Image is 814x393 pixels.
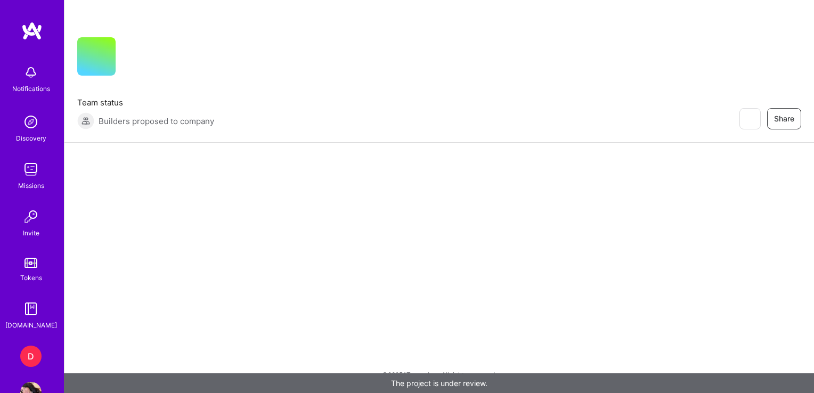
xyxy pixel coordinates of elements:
div: Tokens [20,272,42,283]
i: icon EyeClosed [745,114,754,123]
div: Invite [23,227,39,239]
span: Share [774,113,794,124]
div: Missions [18,180,44,191]
img: teamwork [20,159,42,180]
span: Team status [77,97,214,108]
img: Invite [20,206,42,227]
img: logo [21,21,43,40]
div: D [20,346,42,367]
div: The project is under review. [64,373,814,393]
img: tokens [25,258,37,268]
img: discovery [20,111,42,133]
div: Notifications [12,83,50,94]
button: Share [767,108,801,129]
div: [DOMAIN_NAME] [5,320,57,331]
div: Discovery [16,133,46,144]
img: bell [20,62,42,83]
img: Builders proposed to company [77,112,94,129]
img: guide book [20,298,42,320]
i: icon CompanyGray [128,54,137,63]
span: Builders proposed to company [99,116,214,127]
a: D [18,346,44,367]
